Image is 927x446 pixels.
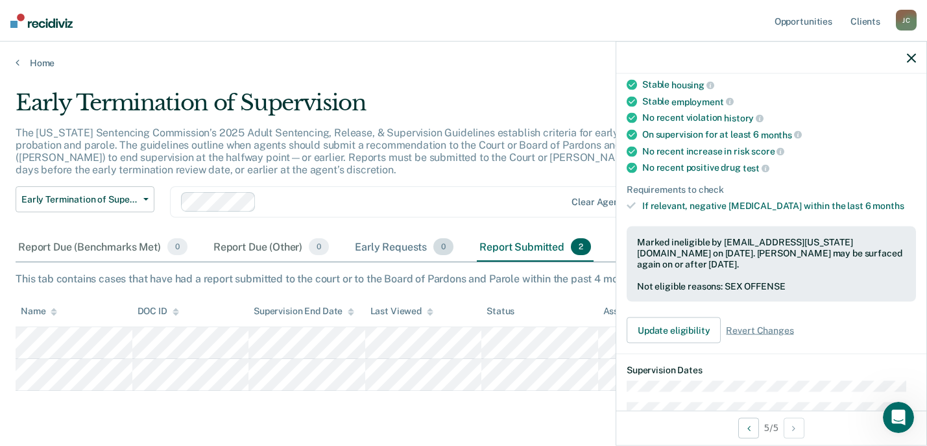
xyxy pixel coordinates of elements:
[487,306,514,317] div: Status
[16,90,711,127] div: Early Termination of Supervision
[738,417,759,438] button: Previous Opportunity
[761,129,802,140] span: months
[572,197,627,208] div: Clear agents
[642,95,916,107] div: Stable
[370,306,433,317] div: Last Viewed
[571,238,591,255] span: 2
[616,410,926,445] div: 5 / 5
[671,80,714,90] span: housing
[138,306,179,317] div: DOC ID
[883,402,914,433] iframe: Intercom live chat
[627,365,916,376] dt: Supervision Dates
[211,233,331,262] div: Report Due (Other)
[21,306,57,317] div: Name
[642,79,916,91] div: Stable
[167,238,187,255] span: 0
[352,233,456,262] div: Early Requests
[642,162,916,174] div: No recent positive drug
[16,57,911,69] a: Home
[627,184,916,195] div: Requirements to check
[627,317,721,343] button: Update eligibility
[642,129,916,141] div: On supervision for at least 6
[671,96,733,106] span: employment
[254,306,354,317] div: Supervision End Date
[637,237,906,269] div: Marked ineligible by [EMAIL_ADDRESS][US_STATE][DOMAIN_NAME] on [DATE]. [PERSON_NAME] may be surfa...
[642,145,916,157] div: No recent increase in risk
[16,273,911,285] div: This tab contains cases that have had a report submitted to the court or to the Board of Pardons ...
[614,233,733,262] div: Marked Ineligible
[477,233,594,262] div: Report Submitted
[642,200,916,211] div: If relevant, negative [MEDICAL_DATA] within the last 6
[743,163,769,173] span: test
[433,238,453,255] span: 0
[10,14,73,28] img: Recidiviz
[784,417,804,438] button: Next Opportunity
[896,10,917,31] div: J C
[873,200,904,210] span: months
[751,146,784,156] span: score
[309,238,329,255] span: 0
[16,127,688,177] p: The [US_STATE] Sentencing Commission’s 2025 Adult Sentencing, Release, & Supervision Guidelines e...
[726,325,793,336] span: Revert Changes
[724,113,764,123] span: history
[16,233,190,262] div: Report Due (Benchmarks Met)
[637,280,906,291] div: Not eligible reasons: SEX OFFENSE
[603,306,664,317] div: Assigned to
[642,112,916,124] div: No recent violation
[21,194,138,205] span: Early Termination of Supervision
